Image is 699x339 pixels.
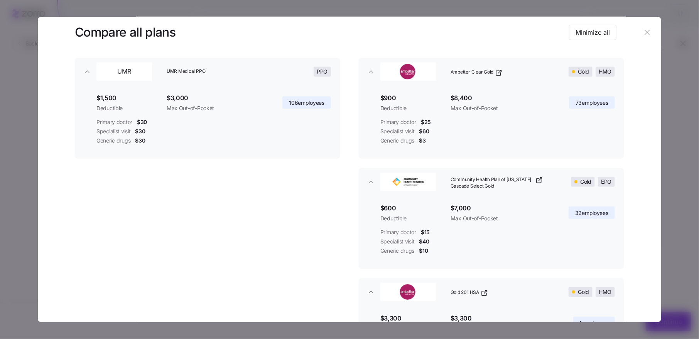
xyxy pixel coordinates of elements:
span: Minimize all [576,28,610,37]
span: $3,000 [167,93,261,103]
a: Ambetter Clear Gold [451,69,503,77]
span: UMR Medical PPO [167,68,259,75]
span: Deductible [380,104,444,112]
span: 73 employees [576,99,608,107]
span: 32 employees [575,209,608,217]
a: Community Health Plan of [US_STATE] Cascade Select Gold [451,176,543,190]
span: HMO [599,287,612,297]
span: $15 [421,228,430,236]
span: $40 [419,238,429,245]
span: Specialist visit [380,238,415,245]
span: Max Out-of-Pocket [451,104,545,112]
span: Primary doctor [96,118,132,126]
span: $30 [137,118,147,126]
span: UMR [117,67,131,76]
span: Max Out-of-Pocket [451,215,545,222]
h3: Compare all plans [75,24,176,41]
span: $600 [380,203,444,213]
span: Generic drugs [380,247,414,255]
button: Minimize all [569,25,616,40]
div: AmbetterAmbetter Clear GoldGoldHMO [359,86,624,159]
img: Ambetter [381,284,435,300]
img: Ambetter [381,64,435,79]
img: Community Health Network of Washington [381,174,435,190]
button: Community Health Network of WashingtonCommunity Health Plan of [US_STATE] Cascade Select GoldGoldEPO [359,168,624,196]
span: Gold [578,67,589,76]
span: $3 [419,137,425,144]
span: Generic drugs [380,137,414,144]
span: Specialist visit [380,128,415,135]
span: $1,500 [96,93,160,103]
span: $7,000 [451,203,545,213]
span: 106 employees [289,99,324,107]
button: AmbetterAmbetter Clear GoldGoldHMO [359,58,624,86]
span: Ambetter Clear Gold [451,69,493,76]
span: $3,300 [451,314,545,323]
span: 1 employees [580,319,608,327]
span: Primary doctor [380,118,416,126]
span: HMO [599,67,612,76]
div: Community Health Network of WashingtonCommunity Health Plan of [US_STATE] Cascade Select GoldGoldEPO [359,196,624,269]
span: Gold 201 HSA [451,289,479,296]
span: $25 [421,118,431,126]
span: $30 [135,128,145,135]
span: $8,400 [451,93,545,103]
a: Gold 201 HSA [451,289,488,297]
span: $60 [419,128,429,135]
button: AmbetterGold 201 HSAGoldHMO [359,278,624,306]
span: Generic drugs [96,137,130,144]
span: Max Out-of-Pocket [167,104,261,112]
span: Gold [581,177,591,186]
span: $3,300 [380,314,444,323]
span: $30 [135,137,145,144]
span: $900 [380,93,444,103]
span: Deductible [380,215,444,222]
span: Gold [578,287,589,297]
div: UMRUMR Medical PPOPPO [75,86,340,159]
span: EPO [601,177,612,186]
span: $10 [419,247,428,255]
span: Primary doctor [380,228,416,236]
span: Deductible [96,104,160,112]
span: Community Health Plan of [US_STATE] Cascade Select Gold [451,176,534,190]
span: Specialist visit [96,128,131,135]
button: UMRUMR Medical PPOPPO [75,58,340,86]
span: PPO [317,67,328,76]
